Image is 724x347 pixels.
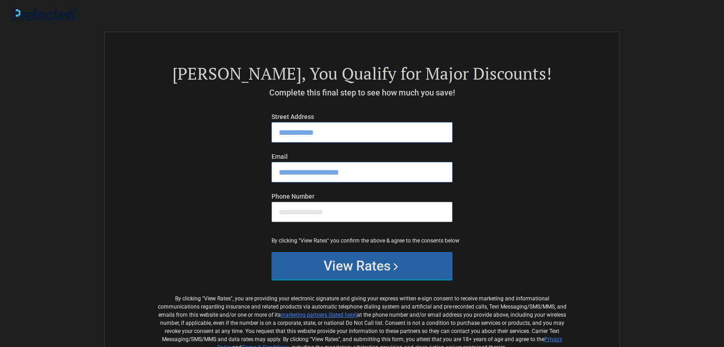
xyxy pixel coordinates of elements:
[154,62,570,85] h2: , You Qualify for Major Discounts!
[271,153,452,160] label: Email
[14,9,77,20] img: Main Logo
[204,295,231,302] span: View Rates
[271,252,452,279] button: View Rates
[271,237,452,245] div: By clicking "View Rates" you confirm the above & agree to the consents below
[271,193,452,200] label: Phone Number
[172,62,301,85] span: [PERSON_NAME]
[281,312,357,318] a: marketing partners (listed here)
[271,114,452,120] label: Street Address
[154,87,570,99] h4: Complete this final step to see how much you save!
